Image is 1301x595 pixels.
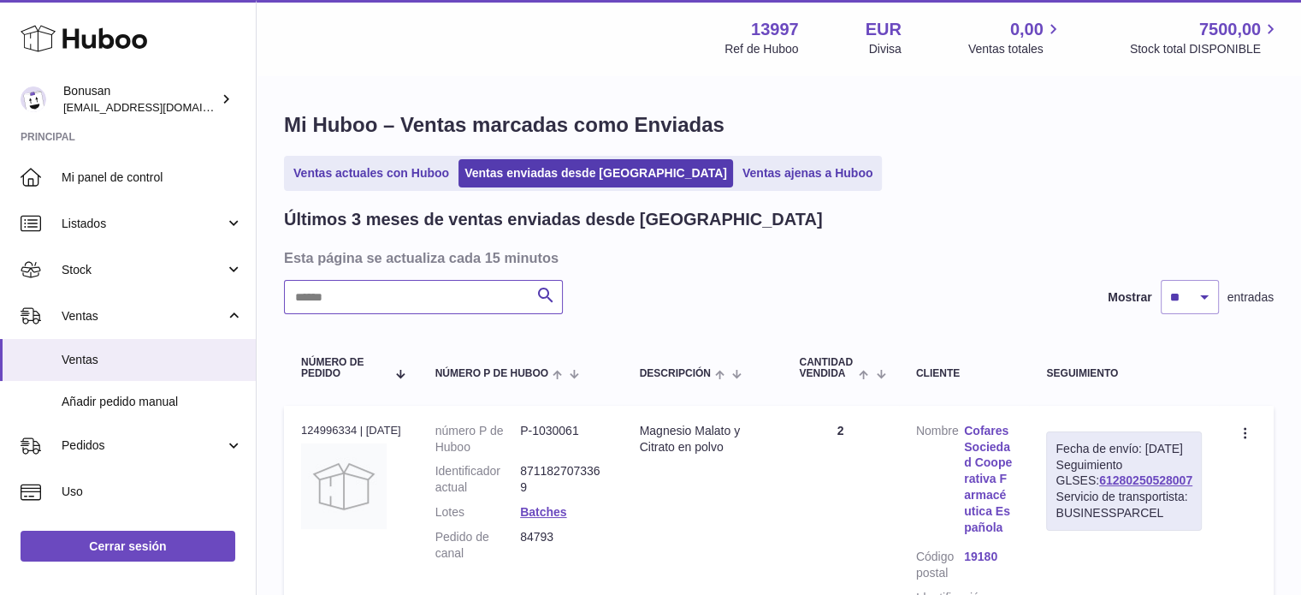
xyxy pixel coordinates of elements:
a: 7500,00 Stock total DISPONIBLE [1130,18,1280,57]
div: Cliente [916,368,1013,379]
div: Ref de Huboo [724,41,798,57]
div: Bonusan [63,83,217,116]
a: 19180 [964,549,1012,565]
dt: Pedido de canal [435,529,520,562]
strong: 13997 [751,18,799,41]
span: Stock total DISPONIBLE [1130,41,1280,57]
span: Ventas [62,352,243,368]
dt: Identificador actual [435,463,520,496]
span: Ventas [62,308,225,324]
span: Mi panel de control [62,170,243,186]
span: Añadir pedido manual [62,394,243,410]
a: Batches [520,505,566,519]
h2: Últimos 3 meses de ventas enviadas desde [GEOGRAPHIC_DATA] [284,208,822,231]
span: Stock [62,262,225,278]
div: 124996334 | [DATE] [301,423,401,438]
img: internalAdmin-13997@internal.huboo.com [21,86,46,112]
a: Cerrar sesión [21,531,235,562]
span: 0,00 [1010,18,1044,41]
span: Pedidos [62,437,225,454]
dd: 8711827073369 [520,463,605,496]
strong: EUR [866,18,902,41]
a: Ventas ajenas a Huboo [736,159,879,187]
dt: Lotes [435,504,520,521]
span: [EMAIL_ADDRESS][DOMAIN_NAME] [63,100,251,114]
dd: P-1030061 [520,423,605,455]
a: Ventas actuales con Huboo [287,159,455,187]
label: Mostrar [1108,289,1151,306]
h1: Mi Huboo – Ventas marcadas como Enviadas [284,111,1274,139]
span: Número de pedido [301,357,386,379]
span: Uso [62,484,243,500]
img: no-photo.jpg [301,443,387,529]
span: número P de Huboo [435,368,548,379]
a: 61280250528007 [1099,473,1192,487]
dd: 84793 [520,529,605,562]
h3: Esta página se actualiza cada 15 minutos [284,248,1269,267]
span: Listados [62,216,225,232]
div: Divisa [869,41,902,57]
div: Seguimiento GLSES: [1046,431,1202,531]
span: entradas [1227,289,1274,306]
a: Ventas enviadas desde [GEOGRAPHIC_DATA] [458,159,733,187]
dt: Nombre [916,423,964,540]
span: 7500,00 [1199,18,1261,41]
span: Descripción [640,368,711,379]
a: 0,00 Ventas totales [968,18,1063,57]
div: Fecha de envío: [DATE] [1056,441,1192,457]
a: Cofares Sociedad Cooperativa Farmacéutica Española [964,423,1012,536]
div: Seguimiento [1046,368,1202,379]
dt: Código postal [916,549,964,581]
div: Magnesio Malato y Citrato en polvo [640,423,766,455]
span: Ventas totales [968,41,1063,57]
dt: número P de Huboo [435,423,520,455]
div: Servicio de transportista: BUSINESSPARCEL [1056,489,1192,521]
span: Cantidad vendida [799,357,855,379]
